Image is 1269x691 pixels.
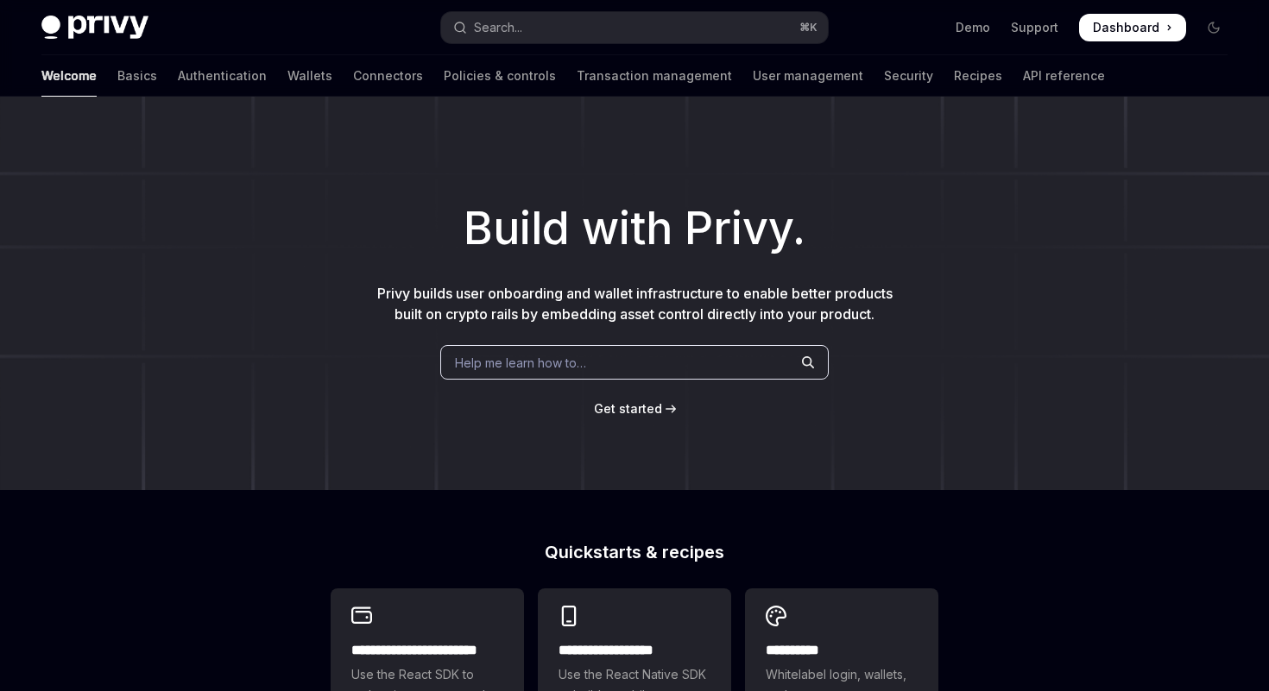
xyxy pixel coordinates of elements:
a: Welcome [41,55,97,97]
div: Search... [474,17,522,38]
button: Open search [441,12,827,43]
a: Demo [956,19,990,36]
h2: Quickstarts & recipes [331,543,938,561]
span: ⌘ K [799,21,818,35]
img: dark logo [41,16,148,40]
a: User management [753,55,863,97]
a: Dashboard [1079,14,1186,41]
a: Authentication [178,55,267,97]
button: Toggle dark mode [1200,14,1228,41]
a: Transaction management [577,55,732,97]
span: Get started [594,401,662,416]
a: Wallets [287,55,332,97]
a: API reference [1023,55,1105,97]
a: Get started [594,400,662,418]
a: Policies & controls [444,55,556,97]
a: Recipes [954,55,1002,97]
a: Connectors [353,55,423,97]
a: Support [1011,19,1058,36]
span: Help me learn how to… [455,354,586,372]
span: Privy builds user onboarding and wallet infrastructure to enable better products built on crypto ... [377,285,893,323]
a: Security [884,55,933,97]
h1: Build with Privy. [28,195,1241,262]
span: Dashboard [1093,19,1159,36]
a: Basics [117,55,157,97]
